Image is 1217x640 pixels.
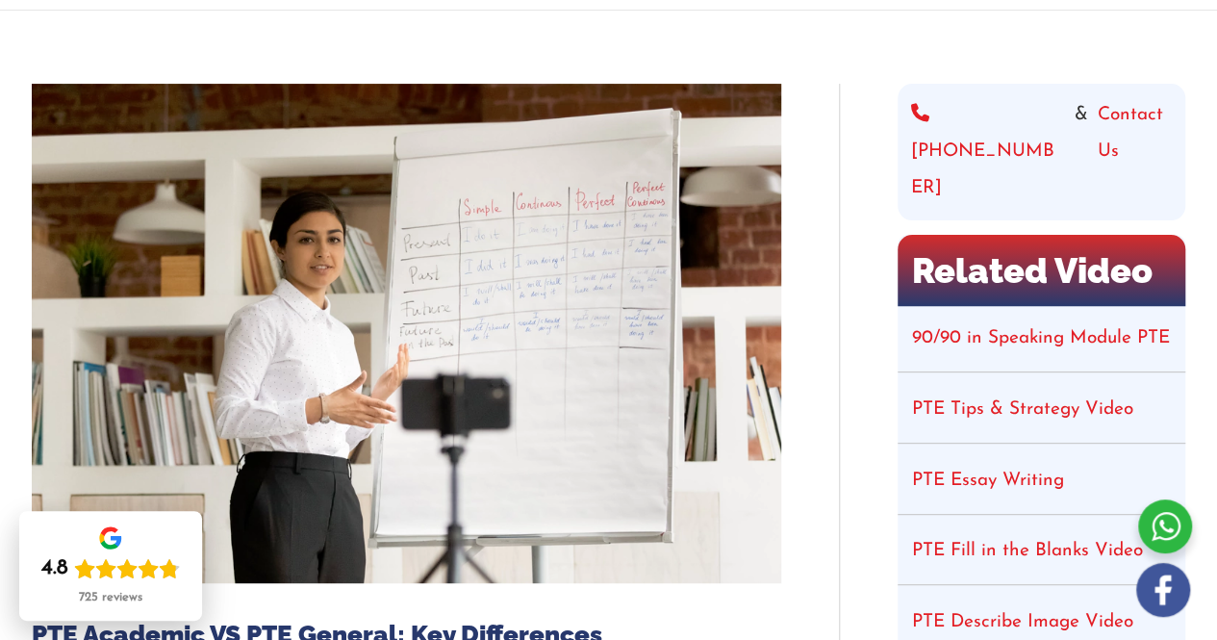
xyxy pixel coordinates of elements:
[912,472,1064,490] a: PTE Essay Writing
[912,400,1133,419] a: PTE Tips & Strategy Video
[1136,563,1190,617] img: white-facebook.png
[898,235,1185,306] h2: Related Video
[41,555,68,582] div: 4.8
[79,590,142,605] div: 725 reviews
[41,555,180,582] div: Rating: 4.8 out of 5
[911,97,1065,207] a: [PHONE_NUMBER]
[912,542,1143,560] a: PTE Fill in the Blanks Video
[1098,97,1172,207] a: Contact Us
[912,613,1133,631] a: PTE Describe Image Video
[912,329,1170,347] a: 90/90 in Speaking Module PTE
[911,97,1172,207] div: &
